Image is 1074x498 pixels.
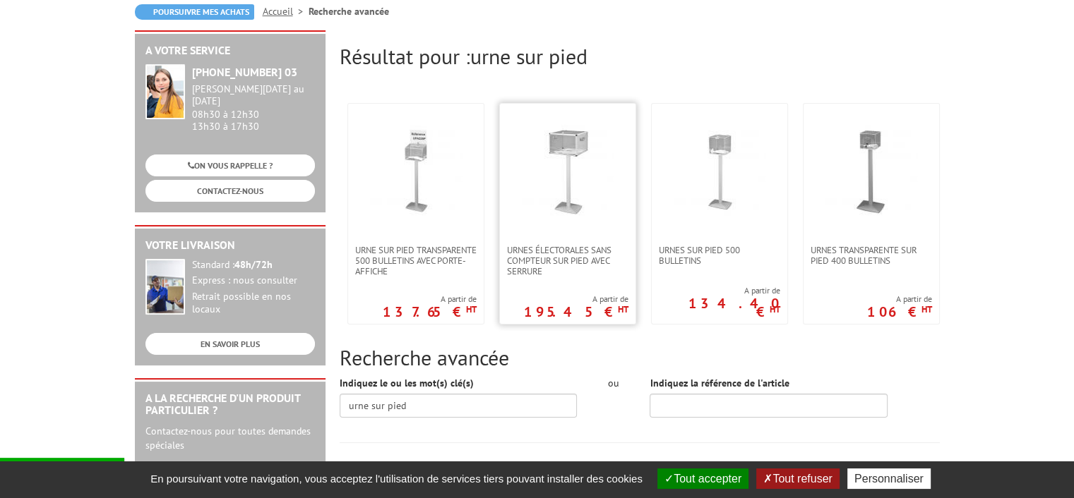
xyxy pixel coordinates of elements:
[470,42,587,70] span: urne sur pied
[145,64,185,119] img: widget-service.jpg
[145,239,315,252] h2: Votre livraison
[340,376,474,390] label: Indiquez le ou les mot(s) clé(s)
[756,468,839,489] button: Tout refuser
[524,308,628,316] p: 195.45 €
[867,293,932,305] span: A partir de
[847,468,931,489] button: Personnaliser (fenêtre modale)
[145,44,315,57] h2: A votre service
[867,308,932,316] p: 106 €
[192,291,315,316] div: Retrait possible en nos locaux
[652,299,780,316] p: 134.40 €
[340,346,940,369] h2: Recherche avancée
[192,259,315,272] div: Standard :
[192,83,315,132] div: 08h30 à 12h30 13h30 à 17h30
[370,125,462,217] img: Urne sur pied transparente 500 bulletins avec porte-affiche
[618,303,628,315] sup: HT
[466,303,477,315] sup: HT
[143,473,650,485] span: En poursuivant votre navigation, vous acceptez l'utilisation de services tiers pouvant installer ...
[652,245,787,266] a: Urnes sur pied 500 bulletins
[811,245,932,266] span: Urnes transparente sur pied 400 bulletins
[650,376,789,390] label: Indiquez la référence de l'article
[770,303,780,315] sup: HT
[234,258,273,271] strong: 48h/72h
[652,285,780,296] span: A partir de
[674,125,765,217] img: Urnes sur pied 500 bulletins
[145,459,315,487] p: Précisez vos besoins et les quantités envisagées
[145,259,185,315] img: widget-livraison.jpg
[145,392,315,417] h2: A la recherche d'un produit particulier ?
[355,245,477,277] span: Urne sur pied transparente 500 bulletins avec porte-affiche
[263,5,309,18] a: Accueil
[192,83,315,107] div: [PERSON_NAME][DATE] au [DATE]
[659,245,780,266] span: Urnes sur pied 500 bulletins
[145,333,315,355] a: EN SAVOIR PLUS
[145,154,315,176] a: ON VOUS RAPPELLE ?
[145,180,315,202] a: CONTACTEZ-NOUS
[825,125,917,217] img: Urnes transparente sur pied 400 bulletins
[192,65,297,79] strong: [PHONE_NUMBER] 03
[340,44,940,68] h2: Résultat pour :
[500,245,636,277] a: Urnes électorales sans compteur sur pied avec serrure
[657,468,748,489] button: Tout accepter
[524,293,628,305] span: A partir de
[192,274,315,287] div: Express : nous consulter
[383,308,477,316] p: 137.65 €
[522,125,614,217] img: Urnes électorales sans compteur sur pied avec serrure
[383,293,477,305] span: A partir de
[135,4,254,20] a: Poursuivre mes achats
[309,4,389,18] li: Recherche avancée
[598,376,628,390] div: ou
[348,245,484,277] a: Urne sur pied transparente 500 bulletins avec porte-affiche
[145,424,315,452] p: Contactez-nous pour toutes demandes spéciales
[507,245,628,277] span: Urnes électorales sans compteur sur pied avec serrure
[804,245,939,266] a: Urnes transparente sur pied 400 bulletins
[921,303,932,315] sup: HT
